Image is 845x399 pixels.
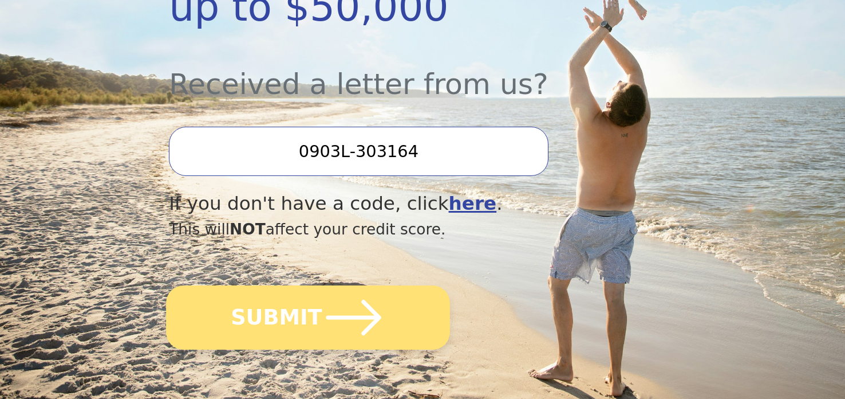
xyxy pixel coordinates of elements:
div: Received a letter from us? [169,37,600,106]
a: here [449,193,497,214]
span: NOT [230,220,266,238]
button: SUBMIT [166,285,450,350]
div: If you don't have a code, click . [169,190,600,218]
div: This will affect your credit score. [169,218,600,241]
input: Enter your Offer Code: [169,127,548,176]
